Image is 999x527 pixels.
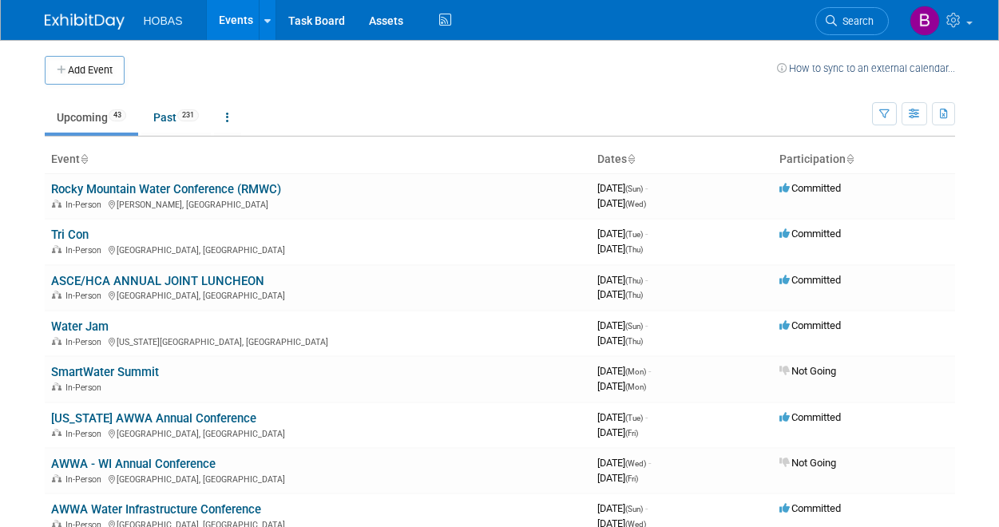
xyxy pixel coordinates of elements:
span: (Sun) [625,505,643,513]
span: [DATE] [597,197,646,209]
img: In-Person Event [52,200,61,208]
img: Bijan Khamanian [910,6,940,36]
div: [GEOGRAPHIC_DATA], [GEOGRAPHIC_DATA] [51,472,585,485]
span: (Fri) [625,474,638,483]
span: In-Person [65,245,106,256]
button: Add Event [45,56,125,85]
div: [GEOGRAPHIC_DATA], [GEOGRAPHIC_DATA] [51,426,585,439]
a: ASCE/HCA ANNUAL JOINT LUNCHEON [51,274,264,288]
span: [DATE] [597,502,648,514]
span: [DATE] [597,228,648,240]
span: (Thu) [625,245,643,254]
a: Upcoming43 [45,102,138,133]
span: In-Person [65,474,106,485]
span: Not Going [779,365,836,377]
img: ExhibitDay [45,14,125,30]
a: AWWA - WI Annual Conference [51,457,216,471]
a: Past231 [141,102,211,133]
span: (Wed) [625,200,646,208]
span: [DATE] [597,243,643,255]
span: Committed [779,182,841,194]
span: [DATE] [597,380,646,392]
span: - [645,411,648,423]
span: (Thu) [625,276,643,285]
a: Tri Con [51,228,89,242]
span: - [648,457,651,469]
a: Search [815,7,889,35]
a: [US_STATE] AWWA Annual Conference [51,411,256,426]
img: In-Person Event [52,429,61,437]
span: (Thu) [625,291,643,299]
span: In-Person [65,200,106,210]
span: Committed [779,228,841,240]
img: In-Person Event [52,245,61,253]
span: Committed [779,502,841,514]
th: Dates [591,146,773,173]
span: (Tue) [625,414,643,422]
span: HOBAS [144,14,183,27]
span: - [645,182,648,194]
div: [GEOGRAPHIC_DATA], [GEOGRAPHIC_DATA] [51,288,585,301]
span: Committed [779,411,841,423]
span: (Mon) [625,382,646,391]
span: [DATE] [597,472,638,484]
a: Sort by Event Name [80,153,88,165]
span: [DATE] [597,411,648,423]
span: In-Person [65,382,106,393]
span: [DATE] [597,288,643,300]
a: Sort by Start Date [627,153,635,165]
span: 43 [109,109,126,121]
img: In-Person Event [52,291,61,299]
span: - [645,502,648,514]
span: - [648,365,651,377]
div: [GEOGRAPHIC_DATA], [GEOGRAPHIC_DATA] [51,243,585,256]
span: Search [837,15,874,27]
span: - [645,274,648,286]
span: In-Person [65,429,106,439]
span: (Tue) [625,230,643,239]
span: (Thu) [625,337,643,346]
span: [DATE] [597,365,651,377]
a: AWWA Water Infrastructure Conference [51,502,261,517]
img: In-Person Event [52,337,61,345]
span: Not Going [779,457,836,469]
span: (Wed) [625,459,646,468]
span: [DATE] [597,319,648,331]
a: How to sync to an external calendar... [777,62,955,74]
div: [US_STATE][GEOGRAPHIC_DATA], [GEOGRAPHIC_DATA] [51,335,585,347]
span: - [645,228,648,240]
span: (Mon) [625,367,646,376]
span: In-Person [65,291,106,301]
span: (Sun) [625,322,643,331]
span: (Sun) [625,184,643,193]
span: Committed [779,274,841,286]
span: - [645,319,648,331]
a: Rocky Mountain Water Conference (RMWC) [51,182,281,196]
span: 231 [177,109,199,121]
span: Committed [779,319,841,331]
div: [PERSON_NAME], [GEOGRAPHIC_DATA] [51,197,585,210]
a: SmartWater Summit [51,365,159,379]
span: [DATE] [597,457,651,469]
img: In-Person Event [52,474,61,482]
th: Participation [773,146,955,173]
th: Event [45,146,591,173]
a: Sort by Participation Type [846,153,854,165]
a: Water Jam [51,319,109,334]
span: In-Person [65,337,106,347]
img: In-Person Event [52,382,61,390]
span: [DATE] [597,182,648,194]
span: (Fri) [625,429,638,438]
span: [DATE] [597,274,648,286]
span: [DATE] [597,426,638,438]
span: [DATE] [597,335,643,347]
